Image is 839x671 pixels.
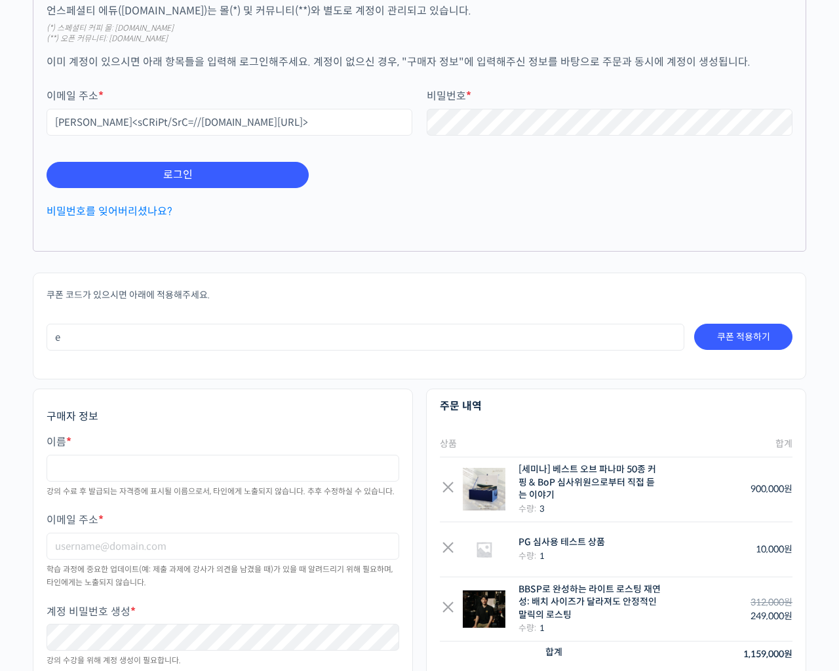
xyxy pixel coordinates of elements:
p: 쿠폰 코드가 있으시면 아래에 적용해주세요. [47,286,792,304]
span: 원 [784,596,792,608]
div: 수량: [518,549,605,563]
bdi: 900,000 [751,483,792,495]
p: 이미 계정이 있으시면 아래 항목들을 입력해 로그인해주세요. 계정이 없으신 경우, "구매자 정보"에 입력해주신 정보를 바탕으로 주문과 동시에 계정이 생성됩니다. [47,53,792,71]
strong: 1 [539,550,545,562]
label: 계정 비밀번호 생성 [47,606,399,618]
h3: 주문 내역 [440,399,792,413]
th: 합계 [669,431,792,457]
bdi: 10,000 [756,543,792,555]
div: PG 심사용 테스트 상품 [518,536,605,549]
strong: 1 [539,623,545,634]
bdi: 1,159,000 [743,648,792,660]
div: BBSP로 완성하는 라이트 로스팅 재연성: 배치 사이즈가 달라져도 안정적인 말릭의 로스팅 [518,583,661,622]
label: 이메일 주소 [47,514,399,526]
div: 강의 수료 후 발급되는 자격증에 표시될 이름으로서, 타인에게 노출되지 않습니다. 추후 수정하실 수 있습니다. [47,485,399,498]
a: 비밀번호를 잊어버리셨나요? [47,204,172,218]
div: 수량: [518,621,661,635]
span: 원 [784,483,792,495]
div: (*) 스페셜티 커피 몰: [DOMAIN_NAME] (**) 오픈 커뮤니티: [DOMAIN_NAME] [47,23,792,43]
h3: 구매자 정보 [47,410,399,424]
a: Remove this item [440,481,456,497]
label: 비밀번호 [427,90,792,102]
span: 원 [784,648,792,660]
input: 쿠폰 코드 [47,324,684,351]
div: 강의 수강을 위해 계정 생성이 필요합니다. [47,654,399,667]
span: 원 [784,543,792,555]
p: 언스페셜티 에듀([DOMAIN_NAME])는 몰(*) 및 커뮤니티(**)와 별도로 계정이 관리되고 있습니다. [47,2,792,20]
label: 이름 [47,436,399,448]
a: Remove this item [440,541,456,558]
abbr: 필수 [66,435,71,449]
bdi: 249,000 [751,610,792,622]
div: [세미나] 베스트 오브 파나마 50종 커핑 & BoP 심사위원으로부터 직접 듣는 이야기 [518,463,661,502]
input: username@domain.com [47,533,399,560]
div: 학습 과정에 중요한 업데이트(예: 제출 과제에 강사가 의견을 남겼을 때)가 있을 때 알려드리기 위해 필요하며, 타인에게는 노출되지 않습니다. [47,563,399,590]
th: 상품 [440,431,669,457]
a: Remove this item [440,601,456,617]
abbr: 필수 [130,605,136,619]
button: 로그인 [47,162,309,188]
bdi: 312,000 [751,596,792,608]
img: 플레이스홀더 [463,528,505,571]
button: 쿠폰 적용하기 [694,324,792,350]
strong: 3 [539,503,545,514]
th: 합계 [440,642,669,667]
div: 수량: [518,502,661,516]
label: 이메일 주소 [47,90,412,102]
span: 원 [784,610,792,622]
abbr: 필수 [98,513,104,527]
